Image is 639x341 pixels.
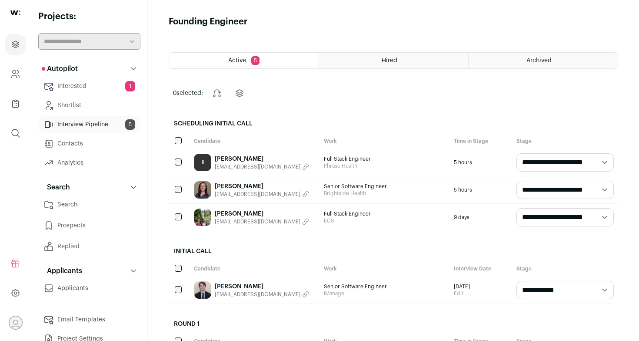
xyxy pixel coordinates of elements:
button: Search [38,179,140,196]
div: Interview Date [449,261,512,277]
button: [EMAIL_ADDRESS][DOMAIN_NAME] [215,191,309,198]
h2: Round 1 [169,314,618,334]
p: Search [42,182,70,192]
h1: Founding Engineer [169,16,247,28]
img: 73ac51397bbf5f4bb90f0f89ea3c8e6b650a73ed88a1a17e7818de2a46569ad2.jpg [194,209,211,226]
div: Stage [512,261,618,277]
span: Senior Software Engineer [324,183,445,190]
p: Autopilot [42,64,78,74]
a: Company and ATS Settings [5,64,26,84]
div: Candidate [190,261,319,277]
a: [PERSON_NAME] [215,182,309,191]
a: Shortlist [38,97,140,114]
img: wellfound-shorthand-0d5821cbd27db2630d0214b213865d53afaa358527fdda9d0ea32b1df1b89c2c.svg [10,10,20,15]
a: Interested1 [38,78,140,95]
a: Replied [38,238,140,255]
a: Email Templates [38,311,140,328]
button: [EMAIL_ADDRESS][DOMAIN_NAME] [215,163,309,170]
div: 5 hours [449,149,512,176]
span: 1 [125,81,135,91]
div: 5 hours [449,176,512,203]
span: [EMAIL_ADDRESS][DOMAIN_NAME] [215,163,300,170]
a: [PERSON_NAME] [215,155,309,163]
img: 264a2442c45fd979aeb5e9f0749d86fa7b72dc7e2dc8e3c07d5a132cfcc9eb03.jpg [194,281,211,299]
a: JI [194,154,211,171]
span: Full Stack Engineer [324,155,445,162]
button: Autopilot [38,60,140,78]
h2: Scheduling Initial Call [169,114,618,133]
span: ECS [324,217,445,224]
span: [EMAIL_ADDRESS][DOMAIN_NAME] [215,218,300,225]
button: Applicants [38,262,140,280]
a: Hired [319,53,468,68]
a: Contacts [38,135,140,152]
a: Applicants [38,280,140,297]
span: iManage [324,290,445,297]
a: Projects [5,34,26,55]
img: d48373ad0dd12b0aa6a5b616363fa0292cb4c9669f6cd24aab34f5b8c0e2a835.jpg [194,181,211,199]
span: selected: [173,89,203,98]
a: Prospects [38,217,140,234]
span: 5 [125,119,135,130]
a: Edit [454,290,470,297]
button: Open dropdown [9,316,23,330]
span: Phrase Health [324,162,445,169]
span: Active [228,57,246,64]
span: 5 [251,56,260,65]
a: [PERSON_NAME] [215,282,309,291]
a: Company Lists [5,93,26,114]
p: Applicants [42,266,82,276]
div: Work [319,133,449,149]
button: [EMAIL_ADDRESS][DOMAIN_NAME] [215,218,309,225]
a: [PERSON_NAME] [215,209,309,218]
a: Interview Pipeline5 [38,116,140,133]
span: Full Stack Engineer [324,210,445,217]
div: Work [319,261,449,277]
h2: Initial Call [169,242,618,261]
button: [EMAIL_ADDRESS][DOMAIN_NAME] [215,291,309,298]
button: Change stage [206,83,227,104]
span: [EMAIL_ADDRESS][DOMAIN_NAME] [215,191,300,198]
span: Archived [526,57,552,64]
span: Senior Software Engineer [324,283,445,290]
div: Candidate [190,133,319,149]
span: [EMAIL_ADDRESS][DOMAIN_NAME] [215,291,300,298]
a: Archived [469,53,618,68]
div: Time in Stage [449,133,512,149]
a: Analytics [38,154,140,172]
span: [DATE] [454,283,470,290]
span: 0 [173,90,176,96]
a: Search [38,196,140,213]
div: 9 days [449,204,512,231]
span: Hired [382,57,397,64]
span: Brightside Health [324,190,445,197]
h2: Projects: [38,10,140,23]
div: Stage [512,133,618,149]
